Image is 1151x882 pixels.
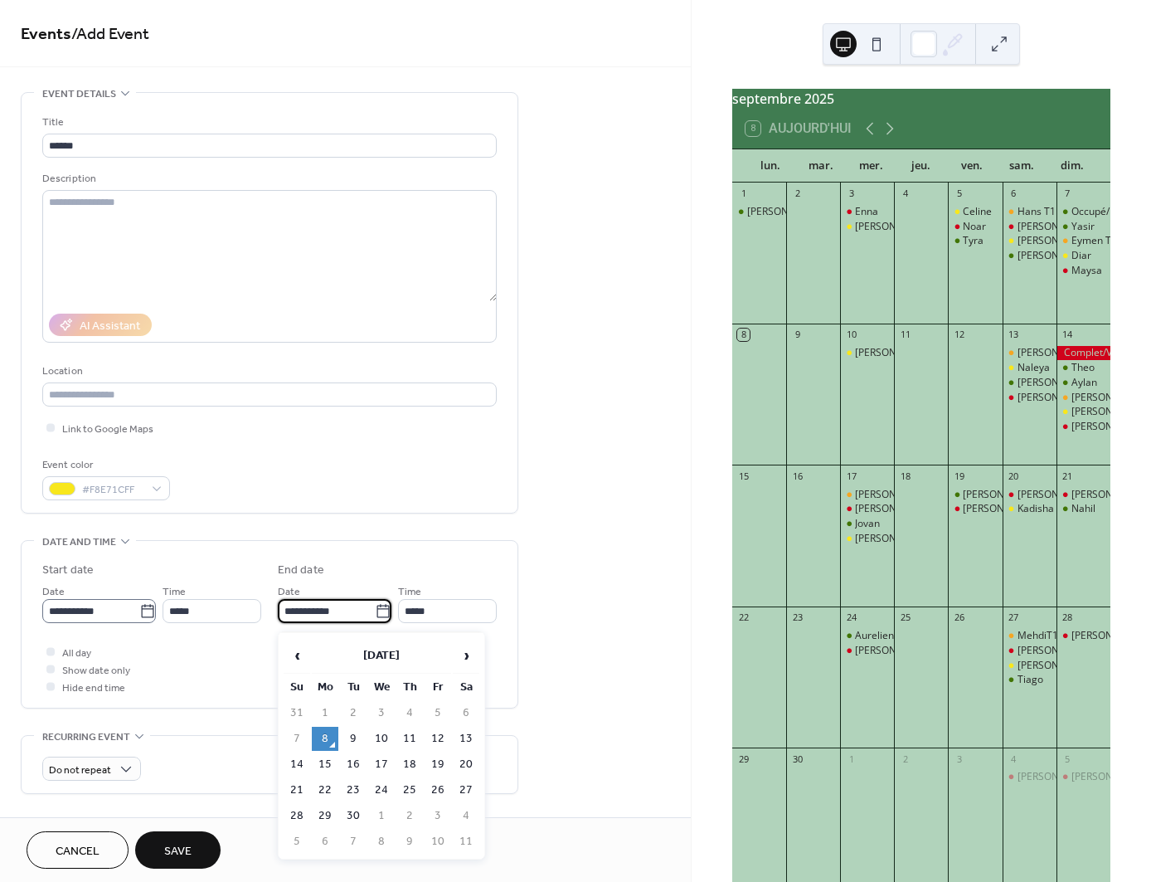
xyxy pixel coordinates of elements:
td: 31 [284,701,310,725]
div: [PERSON_NAME] T1 [1017,346,1110,360]
div: Celine Maria [1003,220,1056,234]
div: Tiago [1017,673,1043,687]
div: Enna [855,205,878,219]
th: Fr [425,675,451,699]
div: [PERSON_NAME] [963,502,1041,516]
div: Eymen T1 [1071,234,1117,248]
div: [PERSON_NAME] [1017,220,1095,234]
div: Noar [948,220,1002,234]
div: Enis [948,488,1002,502]
div: 5 [1061,753,1074,765]
span: Time [398,583,421,601]
td: 15 [312,753,338,777]
div: septembre 2025 [732,89,1110,109]
span: Cancel [56,843,100,860]
td: 6 [453,701,479,725]
th: Sa [453,675,479,699]
div: Jovan [855,517,880,531]
div: Yasir [1056,220,1110,234]
span: Event image [42,814,107,831]
div: Complet/Voll [1056,346,1110,360]
div: Occupé/Besetzt [1071,205,1144,219]
div: [PERSON_NAME] [1071,488,1149,502]
th: Th [396,675,423,699]
td: 12 [425,727,451,751]
div: [PERSON_NAME] [855,644,933,658]
div: Diar [1071,249,1091,263]
div: Noah [1003,376,1056,390]
div: Massimo [840,346,894,360]
div: 24 [845,612,857,624]
div: [PERSON_NAME] [1017,644,1095,658]
span: Date [42,583,65,601]
div: Celine [963,205,992,219]
div: 4 [1008,753,1020,765]
td: 5 [425,701,451,725]
div: Denis [1003,770,1056,784]
th: Tu [340,675,367,699]
div: Aurelien [840,629,894,643]
div: 29 [737,753,750,765]
div: Kadisha [1017,502,1054,516]
td: 6 [312,830,338,854]
div: [PERSON_NAME] [855,220,933,234]
div: End date [278,562,324,579]
td: 4 [396,701,423,725]
div: Gabrielle [948,502,1002,516]
div: Aissatou [1056,770,1110,784]
td: 18 [396,753,423,777]
td: 3 [425,804,451,828]
div: [PERSON_NAME] [1071,770,1149,784]
div: lun. [745,149,796,183]
div: [PERSON_NAME] [1071,420,1149,434]
div: 27 [1008,612,1020,624]
td: 2 [340,701,367,725]
div: 1 [737,188,750,200]
td: 17 [368,753,395,777]
div: 14 [1061,329,1074,341]
th: We [368,675,395,699]
div: Naleya [1003,361,1056,375]
div: mer. [846,149,896,183]
td: 9 [340,727,367,751]
div: Kadisha [1003,502,1056,516]
div: MehdiT1 [1003,629,1056,643]
div: Stefania Maria [1003,391,1056,405]
div: mar. [795,149,846,183]
div: Jessica [1003,488,1056,502]
div: Noar [963,220,986,234]
div: [PERSON_NAME] [1017,234,1095,248]
div: Marco T1 [840,488,894,502]
div: Theo [1056,361,1110,375]
td: 8 [368,830,395,854]
div: dim. [1047,149,1097,183]
td: 25 [396,778,423,802]
div: [PERSON_NAME] [1017,249,1095,263]
span: Recurring event [42,729,130,746]
div: Maysa [1071,264,1102,278]
div: 15 [737,470,750,482]
a: Cancel [27,831,129,869]
div: Rebeca [1056,629,1110,643]
div: Leonora T1 [1056,391,1110,405]
td: 7 [284,727,310,751]
div: Event color [42,456,167,474]
td: 19 [425,753,451,777]
span: Link to Google Maps [62,421,153,438]
td: 16 [340,753,367,777]
div: Gioia [1056,488,1110,502]
div: sam. [997,149,1047,183]
span: Hide end time [62,680,125,697]
div: Title [42,114,493,131]
div: Maysa [1056,264,1110,278]
span: Event details [42,85,116,103]
td: 11 [453,830,479,854]
div: [PERSON_NAME] [1017,770,1095,784]
div: 25 [899,612,911,624]
div: Nicole [1056,405,1110,419]
div: Theo [1071,361,1095,375]
td: 22 [312,778,338,802]
span: Date [278,583,300,601]
div: Hans T1 [1017,205,1056,219]
div: 11 [899,329,911,341]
